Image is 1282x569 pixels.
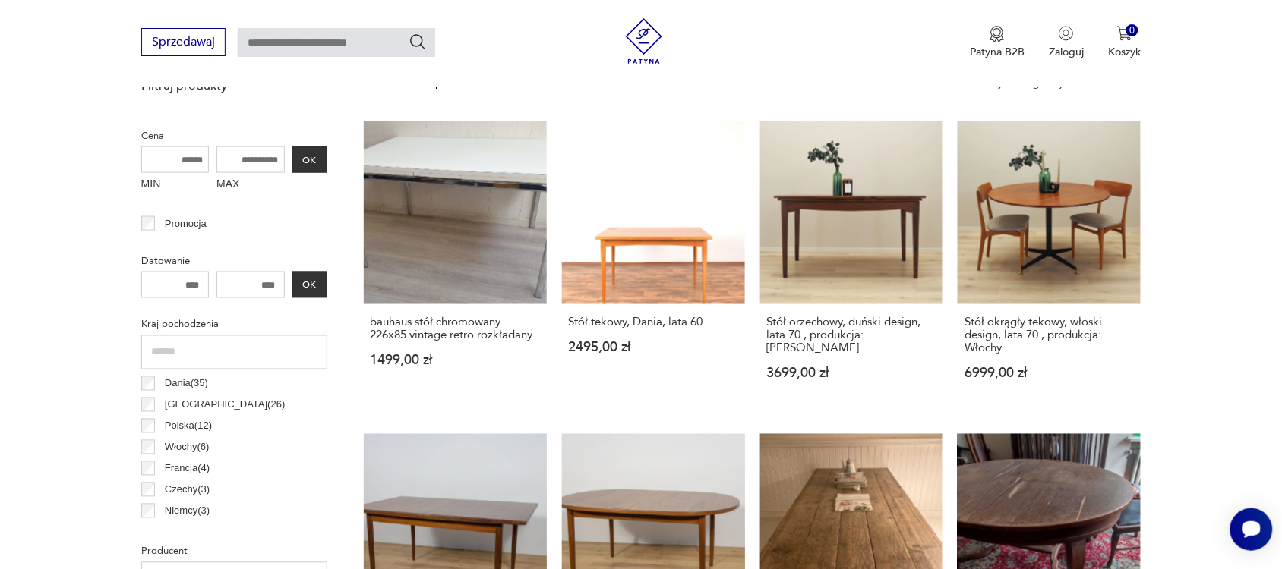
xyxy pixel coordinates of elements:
[292,272,327,298] button: OK
[767,316,936,355] h3: Stół orzechowy, duński design, lata 70., produkcja: [PERSON_NAME]
[165,215,207,232] p: Promocja
[958,121,1141,410] a: Stół okrągły tekowy, włoski design, lata 70., produkcja: WłochyStół okrągły tekowy, włoski design...
[1059,26,1074,41] img: Ikonka użytkownika
[141,173,210,197] label: MIN
[970,26,1025,59] button: Patyna B2B
[1117,26,1132,41] img: Ikona koszyka
[767,367,936,380] p: 3699,00 zł
[970,45,1025,59] p: Patyna B2B
[216,173,285,197] label: MAX
[1230,508,1273,551] iframe: Smartsupp widget button
[569,316,738,329] h3: Stół tekowy, Dania, lata 60.
[970,26,1025,59] a: Ikona medaluPatyna B2B
[141,253,327,269] p: Datowanie
[165,418,212,435] p: Polska ( 12 )
[371,316,540,342] h3: bauhaus stół chromowany 226x85 vintage retro rozkładany
[990,26,1005,42] img: Ikona medalu
[1126,24,1139,37] div: 0
[760,121,943,410] a: Stół orzechowy, duński design, lata 70., produkcja: DaniaStół orzechowy, duński design, lata 70.,...
[141,127,327,144] p: Cena
[141,316,327,333] p: Kraj pochodzenia
[409,33,427,51] button: Szukaj
[1108,45,1141,59] p: Koszyk
[165,439,210,456] p: Włochy ( 6 )
[292,146,327,173] button: OK
[965,316,1134,355] h3: Stół okrągły tekowy, włoski design, lata 70., produkcja: Włochy
[371,354,540,367] p: 1499,00 zł
[165,482,210,498] p: Czechy ( 3 )
[165,397,285,413] p: [GEOGRAPHIC_DATA] ( 26 )
[965,367,1134,380] p: 6999,00 zł
[165,376,208,392] p: Dania ( 35 )
[1049,45,1084,59] p: Zaloguj
[165,503,210,520] p: Niemcy ( 3 )
[141,38,226,49] a: Sprzedawaj
[562,121,745,410] a: Stół tekowy, Dania, lata 60.Stół tekowy, Dania, lata 60.2495,00 zł
[141,543,327,560] p: Producent
[141,28,226,56] button: Sprzedawaj
[1049,26,1084,59] button: Zaloguj
[165,461,210,477] p: Francja ( 4 )
[1108,26,1141,59] button: 0Koszyk
[165,524,213,541] p: Szwecja ( 3 )
[621,18,667,64] img: Patyna - sklep z meblami i dekoracjami vintage
[569,341,738,354] p: 2495,00 zł
[364,121,547,410] a: bauhaus stół chromowany 226x85 vintage retro rozkładanybauhaus stół chromowany 226x85 vintage ret...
